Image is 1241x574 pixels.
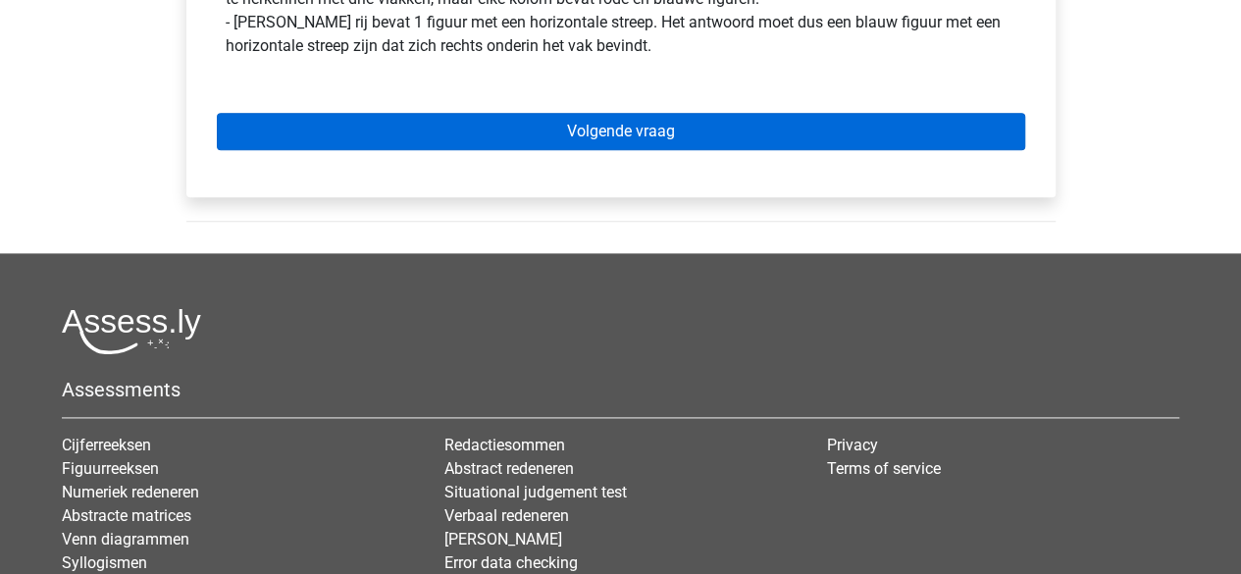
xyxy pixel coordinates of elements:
[444,506,569,525] a: Verbaal redeneren
[62,459,159,478] a: Figuurreeksen
[444,459,574,478] a: Abstract redeneren
[62,530,189,548] a: Venn diagrammen
[826,436,877,454] a: Privacy
[62,483,199,501] a: Numeriek redeneren
[826,459,940,478] a: Terms of service
[62,553,147,572] a: Syllogismen
[217,113,1025,150] a: Volgende vraag
[62,308,201,354] img: Assessly logo
[444,436,565,454] a: Redactiesommen
[62,436,151,454] a: Cijferreeksen
[444,483,627,501] a: Situational judgement test
[62,506,191,525] a: Abstracte matrices
[444,553,578,572] a: Error data checking
[444,530,562,548] a: [PERSON_NAME]
[62,378,1179,401] h5: Assessments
